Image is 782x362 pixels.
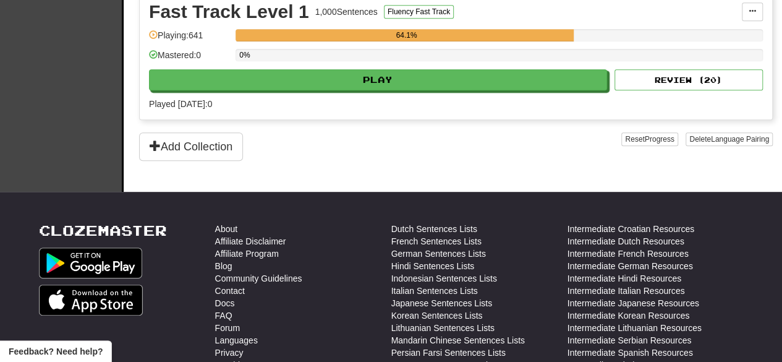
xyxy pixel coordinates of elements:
[149,2,309,21] div: Fast Track Level 1
[391,223,477,235] a: Dutch Sentences Lists
[215,309,232,322] a: FAQ
[567,347,693,359] a: Intermediate Spanish Resources
[567,260,693,272] a: Intermediate German Resources
[215,235,286,248] a: Affiliate Disclaimer
[239,29,574,41] div: 64.1%
[711,135,769,144] span: Language Pairing
[215,272,302,285] a: Community Guidelines
[391,309,483,322] a: Korean Sentences Lists
[391,235,482,248] a: French Sentences Lists
[567,223,694,235] a: Intermediate Croatian Resources
[567,309,690,322] a: Intermediate Korean Resources
[391,285,478,297] a: Italian Sentences Lists
[567,297,699,309] a: Intermediate Japanese Resources
[215,260,232,272] a: Blog
[621,132,678,146] button: ResetProgress
[567,248,689,260] a: Intermediate French Resources
[215,334,258,347] a: Languages
[391,248,486,260] a: German Sentences Lists
[645,135,674,144] span: Progress
[215,223,238,235] a: About
[9,345,103,358] span: Open feedback widget
[215,285,245,297] a: Contact
[149,99,212,109] span: Played [DATE]: 0
[391,334,525,347] a: Mandarin Chinese Sentences Lists
[149,69,607,90] button: Play
[391,260,475,272] a: Hindi Sentences Lists
[384,5,454,19] button: Fluency Fast Track
[215,322,240,334] a: Forum
[39,248,143,278] img: Get it on Google Play
[139,132,243,161] button: Add Collection
[39,223,167,238] a: Clozemaster
[567,272,681,285] a: Intermediate Hindi Resources
[567,285,685,297] a: Intermediate Italian Resources
[215,297,235,309] a: Docs
[39,285,143,316] img: Get it on App Store
[149,29,229,50] div: Playing: 641
[391,272,497,285] a: Indonesian Sentences Lists
[215,248,279,260] a: Affiliate Program
[215,347,244,359] a: Privacy
[315,6,378,18] div: 1,000 Sentences
[567,322,702,334] a: Intermediate Lithuanian Resources
[391,347,506,359] a: Persian Farsi Sentences Lists
[567,235,684,248] a: Intermediate Dutch Resources
[149,49,229,69] div: Mastered: 0
[614,69,763,90] button: Review (20)
[686,132,773,146] button: DeleteLanguage Pairing
[567,334,692,347] a: Intermediate Serbian Resources
[391,322,495,334] a: Lithuanian Sentences Lists
[391,297,492,309] a: Japanese Sentences Lists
